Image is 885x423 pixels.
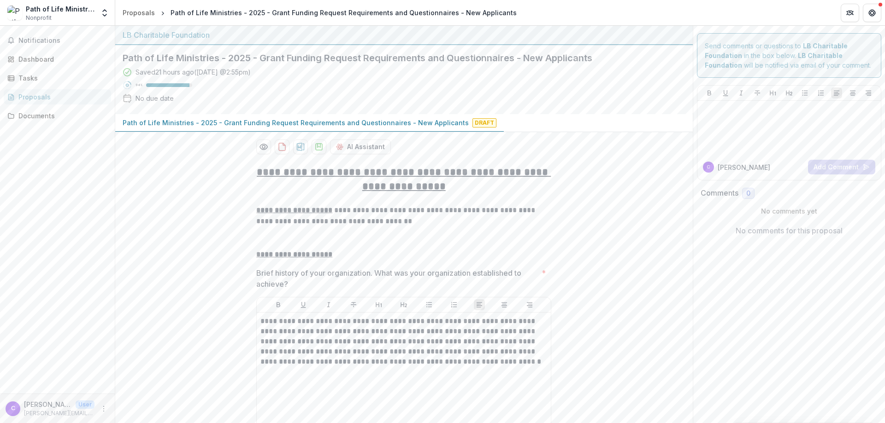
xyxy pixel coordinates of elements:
[398,299,409,310] button: Heading 2
[472,118,496,127] span: Draft
[11,406,15,411] div: Chris
[815,87,826,99] button: Ordered List
[707,165,710,169] div: Chris
[499,299,510,310] button: Align Center
[323,299,334,310] button: Italicize
[701,206,878,216] p: No comments yet
[736,225,843,236] p: No comments for this proposal
[312,139,326,154] button: download-proposal
[136,93,174,103] div: No due date
[18,92,104,102] div: Proposals
[119,6,520,19] nav: breadcrumb
[18,54,104,64] div: Dashboard
[746,190,750,197] span: 0
[136,82,142,88] p: 94 %
[474,299,485,310] button: Align Left
[18,73,104,83] div: Tasks
[4,52,111,67] a: Dashboard
[720,87,731,99] button: Underline
[424,299,435,310] button: Bullet List
[752,87,763,99] button: Strike
[24,400,72,409] p: [PERSON_NAME]
[256,139,271,154] button: Preview 24a69cb7-d369-4cb5-91a6-d7eda8d25c86-0.pdf
[4,89,111,104] a: Proposals
[98,4,111,22] button: Open entity switcher
[18,37,107,45] span: Notifications
[767,87,779,99] button: Heading 1
[123,8,155,17] div: Proposals
[701,189,738,197] h2: Comments
[718,162,770,172] p: [PERSON_NAME]
[171,8,517,17] div: Path of Life Ministries - 2025 - Grant Funding Request Requirements and Questionnaires - New Appl...
[704,87,715,99] button: Bold
[18,111,104,121] div: Documents
[373,299,384,310] button: Heading 1
[275,139,289,154] button: download-proposal
[847,87,858,99] button: Align Center
[256,267,538,290] p: Brief history of your organization. What was your organization established to achieve?
[524,299,535,310] button: Align Right
[4,33,111,48] button: Notifications
[123,52,671,64] h2: Path of Life Ministries - 2025 - Grant Funding Request Requirements and Questionnaires - New Appl...
[831,87,842,99] button: Align Left
[24,409,94,417] p: [PERSON_NAME][EMAIL_ADDRESS][DOMAIN_NAME]
[119,6,159,19] a: Proposals
[123,118,469,127] p: Path of Life Ministries - 2025 - Grant Funding Request Requirements and Questionnaires - New Appl...
[841,4,859,22] button: Partners
[26,14,52,22] span: Nonprofit
[784,87,795,99] button: Heading 2
[799,87,810,99] button: Bullet List
[298,299,309,310] button: Underline
[293,139,308,154] button: download-proposal
[136,67,251,77] div: Saved 21 hours ago ( [DATE] @ 2:55pm )
[7,6,22,20] img: Path of Life Ministries
[448,299,460,310] button: Ordered List
[26,4,94,14] div: Path of Life Ministries
[4,70,111,86] a: Tasks
[4,108,111,123] a: Documents
[736,87,747,99] button: Italicize
[123,29,685,41] div: LB Charitable Foundation
[863,4,881,22] button: Get Help
[697,33,882,78] div: Send comments or questions to in the box below. will be notified via email of your comment.
[76,400,94,409] p: User
[330,139,391,154] button: AI Assistant
[273,299,284,310] button: Bold
[863,87,874,99] button: Align Right
[808,160,875,174] button: Add Comment
[98,403,109,414] button: More
[348,299,359,310] button: Strike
